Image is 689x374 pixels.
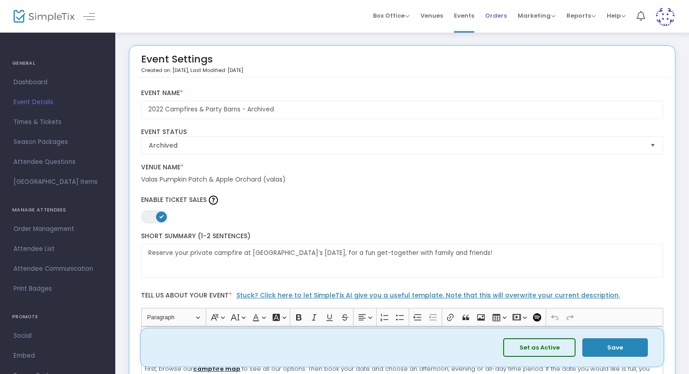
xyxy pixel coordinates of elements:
[145,364,193,373] span: First, browse our
[141,89,664,97] label: Event Name
[454,4,474,27] span: Events
[14,96,102,108] span: Event Details
[141,231,250,240] span: Short Summary (1-2 Sentences)
[420,4,443,27] span: Venues
[12,308,103,326] h4: PROMOTE
[141,67,243,74] p: Created on: [DATE]
[485,4,507,27] span: Orders
[141,50,243,77] div: Event Settings
[14,223,102,235] span: Order Management
[14,350,102,362] span: Embed
[141,163,664,172] label: Venue Name
[209,196,218,205] img: question-mark
[647,137,659,154] button: Select
[373,11,410,20] span: Box Office
[141,128,664,136] label: Event Status
[143,310,204,324] button: Paragraph
[14,156,102,168] span: Attendee Questions
[14,243,102,255] span: Attendee List
[141,101,664,119] input: Enter Event Name
[14,330,102,342] span: Social
[14,116,102,128] span: Times & Tickets
[141,193,664,207] label: Enable Ticket Sales
[149,141,643,150] span: Archived
[12,54,103,72] h4: GENERAL
[141,175,664,184] div: Valas Pumpkin Patch & Apple Orchard (valas)
[12,201,103,219] h4: MANAGE ATTENDEES
[518,11,556,20] span: Marketing
[159,214,164,219] span: ON
[137,287,668,308] label: Tell us about your event
[188,67,243,74] span: , Last Modified: [DATE]
[14,283,102,295] span: Print Badges
[236,291,620,300] a: Stuck? Click here to let SimpleTix AI give you a useful template. Note that this will overwrite y...
[193,364,241,373] a: campfire map
[141,308,664,326] div: Editor toolbar
[14,136,102,148] span: Season Packages
[566,11,596,20] span: Reports
[503,338,576,357] button: Set as Active
[14,176,102,188] span: [GEOGRAPHIC_DATA] Items
[607,11,626,20] span: Help
[14,77,102,88] span: Dashboard
[14,263,102,275] span: Attendee Communication
[147,312,194,323] span: Paragraph
[582,338,648,357] button: Save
